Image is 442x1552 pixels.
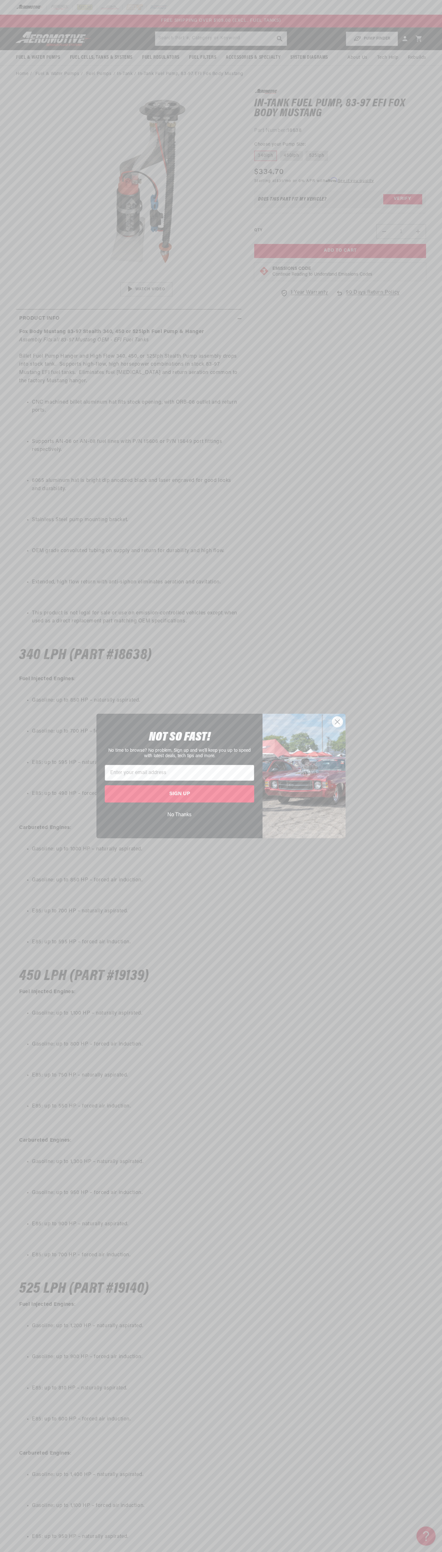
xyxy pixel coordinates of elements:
input: Enter your email address [105,765,254,781]
img: 85cdd541-2605-488b-b08c-a5ee7b438a35.jpeg [263,714,346,838]
button: SIGN UP [105,785,254,803]
span: No time to browse? No problem. Sign up and we'll keep you up to speed with latest deals, tech tip... [108,748,251,758]
button: Close dialog [332,716,343,727]
button: No Thanks [105,809,254,821]
span: NOT SO FAST! [149,731,210,744]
